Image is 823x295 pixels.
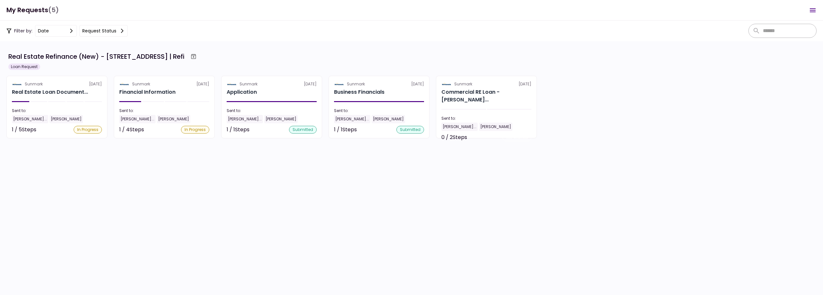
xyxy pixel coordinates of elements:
[334,88,384,96] h2: Business Financials
[48,4,59,17] span: (5)
[119,108,209,114] div: Sent to:
[334,115,370,123] div: [PERSON_NAME]...
[334,126,357,134] div: 1 / 1 Steps
[6,25,128,37] div: Filter by:
[334,81,424,87] div: [DATE]
[50,115,83,123] div: [PERSON_NAME]
[396,126,424,134] div: submitted
[12,126,36,134] div: 1 / 5 Steps
[289,126,317,134] div: submitted
[347,81,365,87] div: Sunmark
[119,88,176,96] h2: Financial Information
[8,52,185,61] div: Real Estate Refinance (New) - [STREET_ADDRESS] | Refi
[8,64,40,70] div: Loan Request
[74,126,102,134] div: In Progress
[264,115,298,123] div: [PERSON_NAME]
[441,81,452,87] img: Partner logo
[6,4,59,17] h1: My Requests
[188,51,199,62] button: Archive workflow
[805,3,820,18] button: Open menu
[119,126,144,134] div: 1 / 4 Steps
[441,123,478,131] div: [PERSON_NAME]...
[79,25,128,37] button: Request status
[502,134,531,141] div: Not started
[38,27,49,34] div: date
[240,81,258,87] div: Sunmark
[119,115,156,123] div: [PERSON_NAME]...
[12,115,48,123] div: [PERSON_NAME]...
[227,88,257,96] h2: Application
[181,126,209,134] div: In Progress
[12,88,88,96] div: Real Estate Loan Documents (Refinance)
[479,123,512,131] div: [PERSON_NAME]
[132,81,150,87] div: Sunmark
[119,81,130,87] img: Partner logo
[157,115,190,123] div: [PERSON_NAME]
[334,108,424,114] div: Sent to:
[25,81,43,87] div: Sunmark
[441,116,531,121] div: Sent to:
[227,126,249,134] div: 1 / 1 Steps
[227,108,317,114] div: Sent to:
[454,81,472,87] div: Sunmark
[372,115,405,123] div: [PERSON_NAME]
[119,81,209,87] div: [DATE]
[35,25,77,37] button: date
[227,81,317,87] div: [DATE]
[227,81,237,87] img: Partner logo
[12,81,22,87] img: Partner logo
[334,81,344,87] img: Partner logo
[441,88,531,104] div: Commercial RE Loan - Borrower Background
[227,115,263,123] div: [PERSON_NAME]...
[441,134,467,141] div: 0 / 2 Steps
[12,108,102,114] div: Sent to:
[441,81,531,87] div: [DATE]
[12,81,102,87] div: [DATE]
